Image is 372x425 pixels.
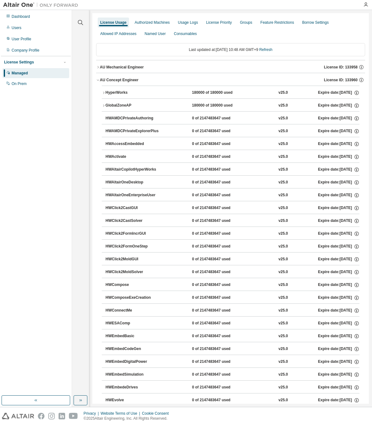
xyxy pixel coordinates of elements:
div: Allowed IP Addresses [100,31,137,36]
button: HWClick2FormOneStep0 of 2147483647 usedv25.0Expire date:[DATE] [106,240,359,253]
button: HWAMDCPrivateAuthoring0 of 2147483647 usedv25.0Expire date:[DATE] [106,112,359,125]
div: HWAltairCopilotHyperWorks [106,167,162,172]
div: License Settings [4,60,34,65]
div: HWEmbedCodeGen [106,346,162,352]
div: Groups [240,20,252,25]
div: Expire date: [DATE] [318,192,359,198]
div: v25.0 [278,385,288,390]
div: v25.0 [278,205,288,211]
div: v25.0 [278,192,288,198]
span: License ID: 133958 [324,65,358,70]
div: 180000 of 180000 used [192,90,248,96]
div: Expire date: [DATE] [318,257,359,262]
div: Consumables [174,31,197,36]
div: Expire date: [DATE] [318,103,359,108]
span: License ID: 133960 [324,77,358,82]
div: Expire date: [DATE] [318,167,359,172]
div: v25.0 [278,167,288,172]
img: youtube.svg [69,413,78,419]
div: 0 of 2147483647 used [192,141,248,147]
img: Altair One [3,2,81,8]
div: v25.0 [278,90,288,96]
div: Expire date: [DATE] [318,282,359,288]
div: Managed [12,71,28,76]
button: HWEmbedDigitalPower0 of 2147483647 usedv25.0Expire date:[DATE] [106,355,359,369]
button: HWClick2CastSolver0 of 2147483647 usedv25.0Expire date:[DATE] [106,214,359,228]
a: Refresh [259,47,272,52]
img: instagram.svg [48,413,55,419]
div: Expire date: [DATE] [318,244,359,249]
div: 0 of 2147483647 used [192,192,248,198]
div: HWEmbedeDrives [106,385,162,390]
div: v25.0 [278,257,288,262]
button: HWEvolve0 of 2147483647 usedv25.0Expire date:[DATE] [106,393,359,407]
button: HWClick2FormIncrGUI0 of 2147483647 usedv25.0Expire date:[DATE] [106,227,359,241]
div: Named User [145,31,166,36]
div: 0 of 2147483647 used [192,231,248,237]
div: v25.0 [278,372,288,377]
div: 0 of 2147483647 used [192,128,248,134]
div: 0 of 2147483647 used [192,167,248,172]
div: HWConnectMe [106,308,162,313]
div: HWAltairOneDesktop [106,180,162,185]
button: HWAltairCopilotHyperWorks0 of 2147483647 usedv25.0Expire date:[DATE] [106,163,359,177]
div: Expire date: [DATE] [318,397,359,403]
div: v25.0 [278,295,288,301]
div: AU Mechanical Engineer [100,65,144,70]
div: HWEmbedBasic [106,333,162,339]
div: 0 of 2147483647 used [192,116,248,121]
div: v25.0 [278,103,288,108]
div: Dashboard [12,14,30,19]
div: HWClick2FormOneStep [106,244,162,249]
div: Authorized Machines [135,20,170,25]
div: Expire date: [DATE] [318,180,359,185]
div: 0 of 2147483647 used [192,308,248,313]
button: HWClick2CastGUI0 of 2147483647 usedv25.0Expire date:[DATE] [106,201,359,215]
div: 0 of 2147483647 used [192,269,248,275]
div: 0 of 2147483647 used [192,154,248,160]
div: HWClick2MoldSolver [106,269,162,275]
div: v25.0 [278,141,288,147]
div: Expire date: [DATE] [318,205,359,211]
div: HWClick2CastGUI [106,205,162,211]
p: © 2025 Altair Engineering, Inc. All Rights Reserved. [84,416,173,421]
button: HWConnectMe0 of 2147483647 usedv25.0Expire date:[DATE] [106,304,359,317]
div: Usage Logs [178,20,198,25]
div: v25.0 [278,154,288,160]
div: Expire date: [DATE] [318,218,359,224]
button: HWEmbedSimulation0 of 2147483647 usedv25.0Expire date:[DATE] [106,368,359,382]
div: HWAMDCPrivateExplorerPlus [106,128,162,134]
div: v25.0 [278,269,288,275]
button: HWESAComp0 of 2147483647 usedv25.0Expire date:[DATE] [106,317,359,330]
button: HWAccessEmbedded0 of 2147483647 usedv25.0Expire date:[DATE] [106,137,359,151]
div: 0 of 2147483647 used [192,180,248,185]
img: facebook.svg [38,413,44,419]
div: 0 of 2147483647 used [192,397,248,403]
div: Company Profile [12,48,39,53]
div: HWClick2MoldGUI [106,257,162,262]
button: HWCompose0 of 2147483647 usedv25.0Expire date:[DATE] [106,278,359,292]
div: Expire date: [DATE] [318,385,359,390]
div: v25.0 [278,180,288,185]
button: AU Concept EngineerLicense ID: 133960 [96,73,365,87]
img: altair_logo.svg [2,413,34,419]
div: HWClick2FormIncrGUI [106,231,162,237]
button: HyperWorks180000 of 180000 usedv25.0Expire date:[DATE] [102,86,359,100]
div: Cookie Consent [142,411,172,416]
div: Expire date: [DATE] [318,90,359,96]
div: Borrow Settings [302,20,329,25]
div: GlobalZoneAP [106,103,162,108]
div: Expire date: [DATE] [318,231,359,237]
button: HWComposeExeCreation0 of 2147483647 usedv25.0Expire date:[DATE] [106,291,359,305]
button: HWAltairOneEnterpriseUser0 of 2147483647 usedv25.0Expire date:[DATE] [106,188,359,202]
div: Expire date: [DATE] [318,295,359,301]
div: HWAltairOneEnterpriseUser [106,192,162,198]
div: License Usage [100,20,127,25]
div: Expire date: [DATE] [318,116,359,121]
button: HWActivate0 of 2147483647 usedv25.0Expire date:[DATE] [106,150,359,164]
div: HWAccessEmbedded [106,141,162,147]
div: 0 of 2147483647 used [192,218,248,224]
button: HWClick2MoldSolver0 of 2147483647 usedv25.0Expire date:[DATE] [106,265,359,279]
div: 0 of 2147483647 used [192,385,248,390]
div: Last updated at: [DATE] 10:48 AM GMT+9 [96,43,365,56]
